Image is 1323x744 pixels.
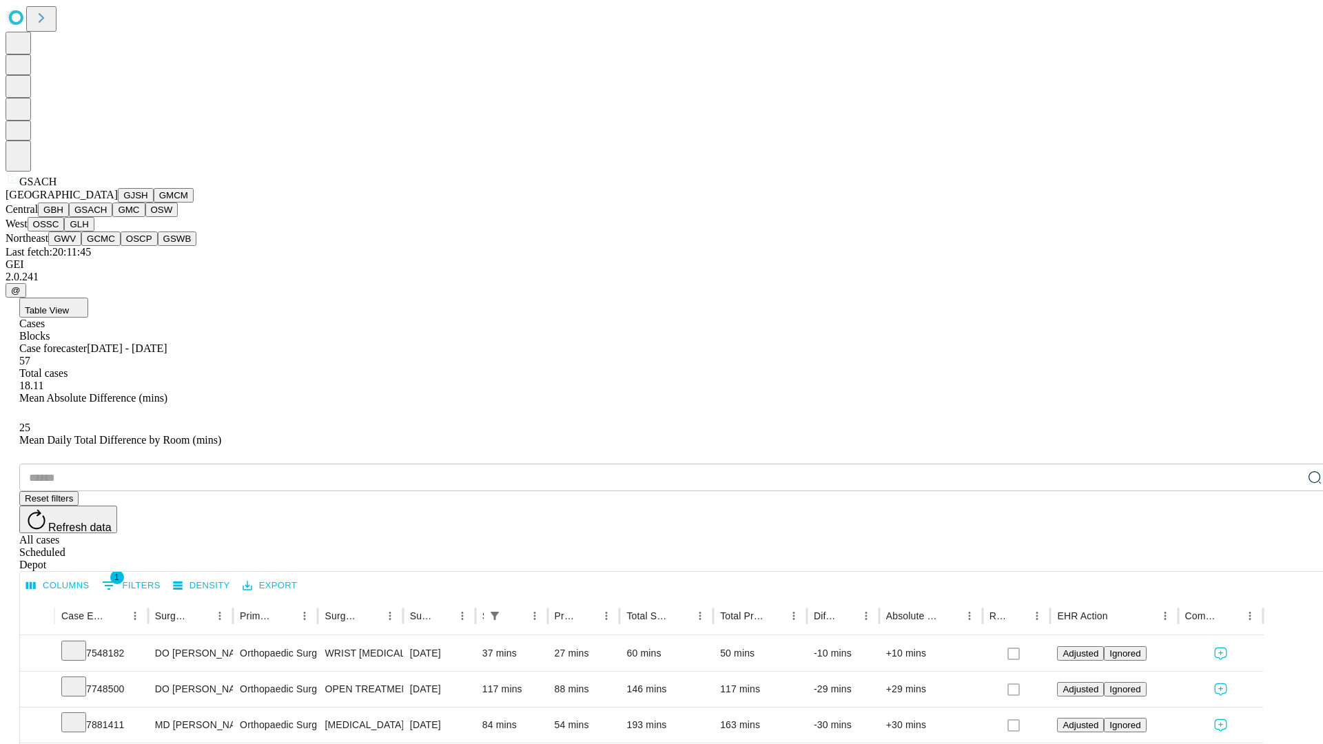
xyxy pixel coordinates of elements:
[720,672,800,707] div: 117 mins
[626,707,706,743] div: 193 mins
[485,606,504,626] div: 1 active filter
[27,714,48,738] button: Expand
[720,707,800,743] div: 163 mins
[433,606,453,626] button: Sort
[814,672,872,707] div: -29 mins
[19,491,79,506] button: Reset filters
[325,636,396,671] div: WRIST [MEDICAL_DATA] SURGERY RELEASE TRANSVERSE [MEDICAL_DATA] LIGAMENT
[555,707,613,743] div: 54 mins
[27,642,48,666] button: Expand
[48,231,81,246] button: GWV
[1063,684,1098,694] span: Adjusted
[23,575,93,597] button: Select columns
[1063,720,1098,730] span: Adjusted
[6,283,26,298] button: @
[19,434,221,446] span: Mean Daily Total Difference by Room (mins)
[485,606,504,626] button: Show filters
[61,672,141,707] div: 7748500
[170,575,234,597] button: Density
[81,231,121,246] button: GCMC
[506,606,525,626] button: Sort
[27,678,48,702] button: Expand
[19,298,88,318] button: Table View
[121,231,158,246] button: OSCP
[597,606,616,626] button: Menu
[106,606,125,626] button: Sort
[1221,606,1240,626] button: Sort
[814,707,872,743] div: -30 mins
[555,672,613,707] div: 88 mins
[814,610,836,621] div: Difference
[765,606,784,626] button: Sort
[99,575,164,597] button: Show filters
[25,305,69,316] span: Table View
[720,610,763,621] div: Total Predicted Duration
[555,610,577,621] div: Predicted In Room Duration
[1027,606,1047,626] button: Menu
[886,610,939,621] div: Absolute Difference
[690,606,710,626] button: Menu
[1109,606,1129,626] button: Sort
[857,606,876,626] button: Menu
[19,392,167,404] span: Mean Absolute Difference (mins)
[1057,682,1104,696] button: Adjusted
[626,636,706,671] div: 60 mins
[6,232,48,244] span: Northeast
[118,188,154,203] button: GJSH
[1057,610,1107,621] div: EHR Action
[61,707,141,743] div: 7881411
[158,231,197,246] button: GSWB
[626,672,706,707] div: 146 mins
[61,636,141,671] div: 7548182
[555,636,613,671] div: 27 mins
[814,636,872,671] div: -10 mins
[38,203,69,217] button: GBH
[25,493,73,504] span: Reset filters
[155,707,226,743] div: MD [PERSON_NAME]
[1240,606,1260,626] button: Menu
[626,610,670,621] div: Total Scheduled Duration
[64,217,94,231] button: GLH
[19,422,30,433] span: 25
[325,707,396,743] div: [MEDICAL_DATA] SKIN AND [MEDICAL_DATA]
[240,636,311,671] div: Orthopaedic Surgery
[361,606,380,626] button: Sort
[1185,610,1220,621] div: Comments
[886,707,976,743] div: +30 mins
[1109,684,1140,694] span: Ignored
[1104,682,1146,696] button: Ignored
[69,203,112,217] button: GSACH
[720,636,800,671] div: 50 mins
[1104,646,1146,661] button: Ignored
[112,203,145,217] button: GMC
[482,707,541,743] div: 84 mins
[410,636,469,671] div: [DATE]
[19,176,57,187] span: GSACH
[784,606,803,626] button: Menu
[19,342,87,354] span: Case forecaster
[577,606,597,626] button: Sort
[240,610,274,621] div: Primary Service
[671,606,690,626] button: Sort
[155,610,189,621] div: Surgeon Name
[1057,646,1104,661] button: Adjusted
[11,285,21,296] span: @
[482,636,541,671] div: 37 mins
[6,271,1317,283] div: 2.0.241
[482,672,541,707] div: 117 mins
[154,188,194,203] button: GMCM
[1063,648,1098,659] span: Adjusted
[87,342,167,354] span: [DATE] - [DATE]
[276,606,295,626] button: Sort
[145,203,178,217] button: OSW
[482,610,484,621] div: Scheduled In Room Duration
[1156,606,1175,626] button: Menu
[886,672,976,707] div: +29 mins
[410,707,469,743] div: [DATE]
[1109,648,1140,659] span: Ignored
[325,672,396,707] div: OPEN TREATMENT DISTAL RADIAL INTRA-ARTICULAR FRACTURE OR EPIPHYSEAL SEPARATION [MEDICAL_DATA] 3 0...
[155,636,226,671] div: DO [PERSON_NAME] [PERSON_NAME] Do
[155,672,226,707] div: DO [PERSON_NAME] [PERSON_NAME] Do
[960,606,979,626] button: Menu
[6,258,1317,271] div: GEI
